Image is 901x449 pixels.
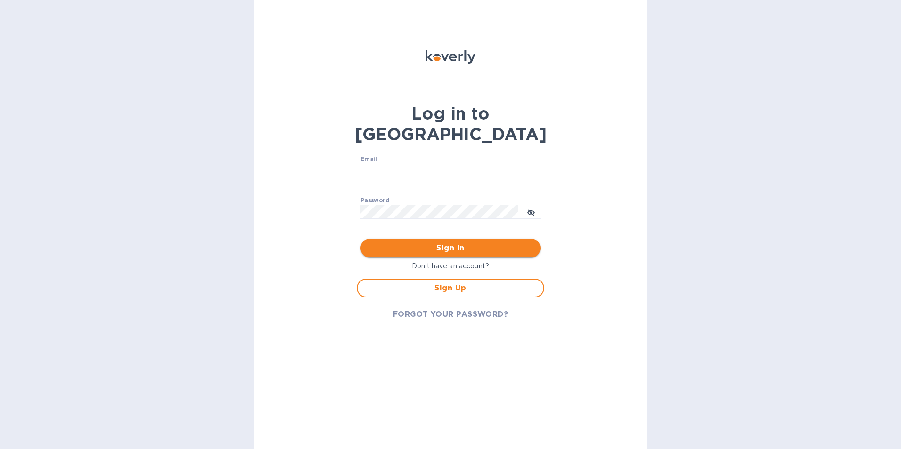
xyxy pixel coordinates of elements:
[355,103,547,144] b: Log in to [GEOGRAPHIC_DATA]
[385,305,516,324] button: FORGOT YOUR PASSWORD?
[357,279,544,297] button: Sign Up
[393,309,508,320] span: FORGOT YOUR PASSWORD?
[522,202,541,221] button: toggle password visibility
[365,282,536,294] span: Sign Up
[426,50,475,64] img: Koverly
[357,261,544,271] p: Don't have an account?
[360,239,541,257] button: Sign in
[360,198,389,204] label: Password
[360,157,377,162] label: Email
[368,242,533,254] span: Sign in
